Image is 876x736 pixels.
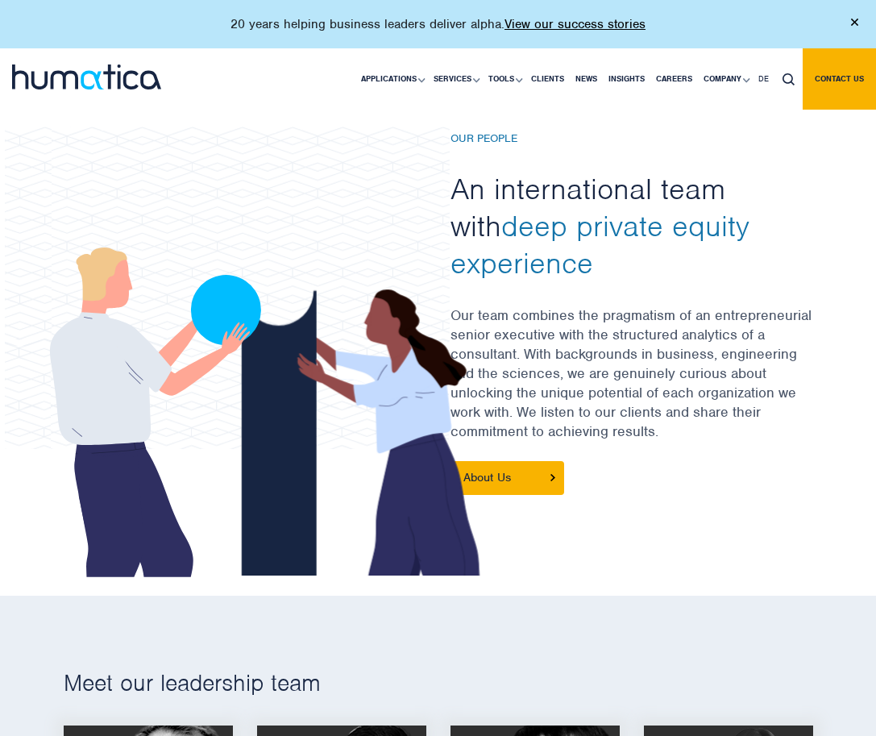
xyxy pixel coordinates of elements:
p: Our team combines the pragmatism of an entrepreneurial senior executive with the structured analy... [450,306,813,461]
a: Contact us [803,48,876,110]
a: Clients [525,48,570,110]
h2: An international team with [450,170,813,281]
h6: Our People [450,132,813,146]
a: Careers [650,48,698,110]
p: 20 years helping business leaders deliver alpha. [230,16,646,32]
a: Services [428,48,483,110]
img: search_icon [783,73,795,85]
a: View our success stories [504,16,646,32]
a: Company [698,48,753,110]
span: DE [758,73,769,84]
h2: Meet our leadership team [64,668,813,697]
a: Applications [355,48,428,110]
img: logo [12,64,161,89]
a: Tools [483,48,525,110]
a: News [570,48,603,110]
a: Insights [603,48,650,110]
img: About Us [550,474,555,481]
a: DE [753,48,774,110]
span: deep private equity experience [450,207,749,281]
